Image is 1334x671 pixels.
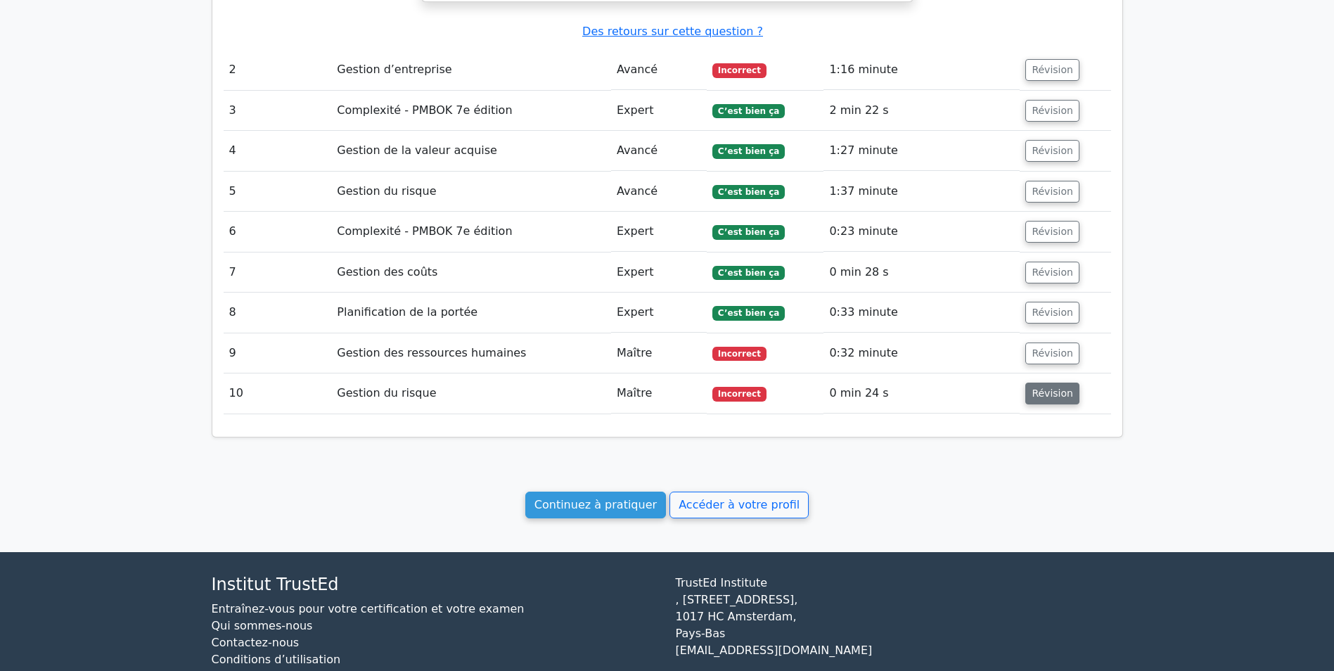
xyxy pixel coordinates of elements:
td: Expert [611,91,707,131]
span: Incorrect [712,347,767,361]
td: Gestion des coûts [331,253,611,293]
td: 0:33 minute [823,293,1020,333]
td: Gestion de la valeur acquise [331,131,611,171]
td: 3 [224,91,332,131]
span: Incorrect [712,387,767,401]
button: Révision [1025,59,1079,81]
td: Avancé [611,172,707,212]
td: 6 [224,212,332,252]
td: 2 min 22 s [823,91,1020,131]
td: Gestion des ressources humaines [331,333,611,373]
td: Complexité - PMBOK 7e édition [331,91,611,131]
td: 7 [224,253,332,293]
td: 1:27 minute [823,131,1020,171]
td: Expert [611,253,707,293]
td: 0:23 minute [823,212,1020,252]
td: 1:37 minute [823,172,1020,212]
td: 10 [224,373,332,414]
td: 2 [224,50,332,90]
a: Continuez à pratiquer [525,492,666,518]
a: Accéder à votre profil [669,492,809,518]
td: Gestion d’entreprise [331,50,611,90]
span: C’est bien ça [712,306,785,320]
td: Complexité - PMBOK 7e édition [331,212,611,252]
td: Expert [611,293,707,333]
td: Gestion du risque [331,373,611,414]
a: Entraînez-vous pour votre certification et votre examen [212,602,525,615]
td: 0:32 minute [823,333,1020,373]
h4: Institut TrustEd [212,575,659,595]
td: 1:16 minute [823,50,1020,90]
td: Expert [611,212,707,252]
button: Révision [1025,343,1079,364]
td: Avancé [611,50,707,90]
td: Maître [611,333,707,373]
button: Révision [1025,383,1079,404]
a: Qui sommes-nous [212,619,313,632]
span: C’est bien ça [712,225,785,239]
td: 0 min 28 s [823,253,1020,293]
a: Des retours sur cette question ? [582,25,763,38]
td: Maître [611,373,707,414]
span: C’est bien ça [712,104,785,118]
button: Révision [1025,181,1079,203]
span: C’est bien ça [712,266,785,280]
td: Planification de la portée [331,293,611,333]
td: 9 [224,333,332,373]
button: Révision [1025,140,1079,162]
a: Contactez-nous [212,636,300,649]
span: Incorrect [712,63,767,77]
button: Révision [1025,221,1079,243]
td: 4 [224,131,332,171]
td: 8 [224,293,332,333]
button: Révision [1025,262,1079,283]
td: 5 [224,172,332,212]
button: Révision [1025,302,1079,324]
td: 0 min 24 s [823,373,1020,414]
td: Avancé [611,131,707,171]
td: Gestion du risque [331,172,611,212]
button: Révision [1025,100,1079,122]
span: C’est bien ça [712,185,785,199]
a: Conditions d’utilisation [212,653,341,666]
span: C’est bien ça [712,144,785,158]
